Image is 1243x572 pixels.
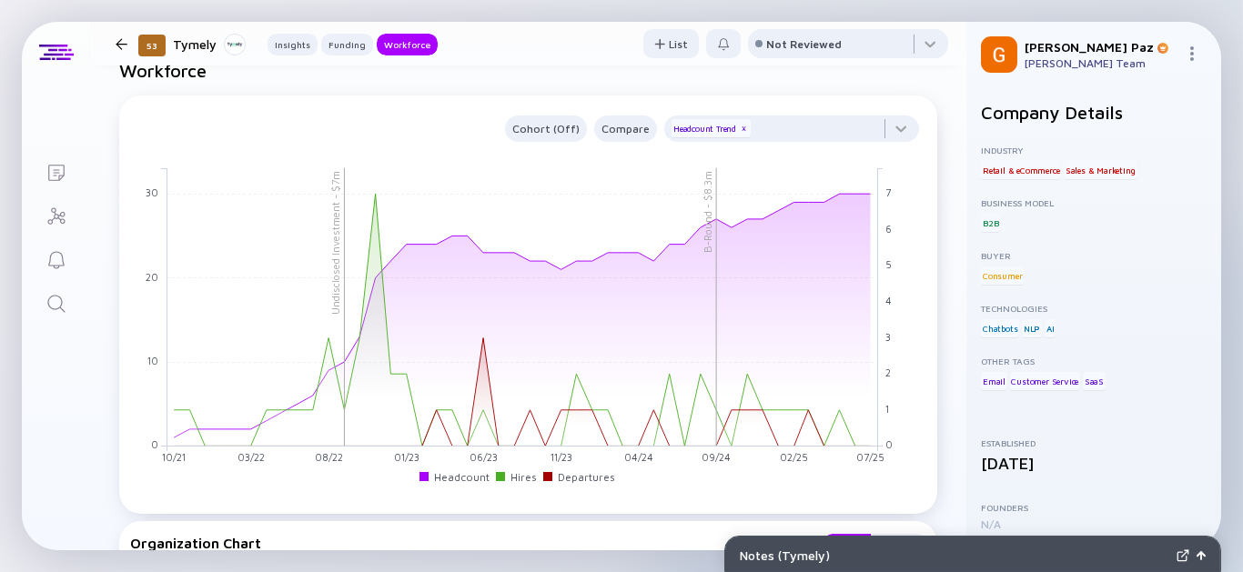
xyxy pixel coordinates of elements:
[981,454,1207,473] div: [DATE]
[885,258,892,270] tspan: 5
[594,118,657,139] div: Compare
[885,330,891,342] tspan: 3
[643,29,699,58] button: List
[981,356,1207,366] div: Other Tags
[394,451,419,463] tspan: 01/23
[885,295,892,306] tspan: 4
[981,502,1207,513] div: Founders
[1010,372,1081,390] div: Customer Service
[624,451,653,463] tspan: 04/24
[505,115,587,142] button: Cohort (Off)
[643,30,699,58] div: List
[738,124,749,135] div: x
[147,270,159,282] tspan: 20
[885,403,889,415] tspan: 1
[268,34,318,55] button: Insights
[885,438,893,450] tspan: 0
[1064,161,1137,179] div: Sales & Marketing
[1185,46,1199,61] img: Menu
[138,35,166,56] div: 53
[871,534,926,552] button: Departed
[1022,319,1042,337] div: NLP
[268,35,318,54] div: Insights
[173,33,246,55] div: Tymely
[147,186,159,198] tspan: 30
[22,193,90,236] a: Investor Map
[981,36,1017,73] img: Gil Profile Picture
[885,223,892,235] tspan: 6
[1083,372,1106,390] div: SaaS
[981,197,1207,208] div: Business Model
[856,451,884,463] tspan: 07/25
[162,451,186,463] tspan: 10/21
[377,34,438,55] button: Workforce
[237,451,265,463] tspan: 03/22
[981,517,1207,531] div: N/A
[22,236,90,280] a: Reminders
[824,534,871,552] button: Current
[119,60,937,81] h2: Workforce
[1025,39,1177,55] div: [PERSON_NAME] Paz
[1045,319,1056,337] div: AI
[780,451,808,463] tspan: 02/25
[885,186,891,198] tspan: 7
[594,115,657,142] button: Compare
[22,280,90,324] a: Search
[981,214,1000,232] div: B2B
[551,451,572,463] tspan: 11/23
[740,547,1169,563] div: Notes ( Tymely )
[672,119,751,137] div: Headcount Trend
[148,355,159,366] tspan: 10
[981,102,1207,123] h2: Company Details
[1177,549,1189,562] img: Expand Notes
[377,35,438,54] div: Workforce
[766,37,842,51] div: Not Reviewed
[1025,56,1177,70] div: [PERSON_NAME] Team
[981,303,1207,314] div: Technologies
[981,437,1207,448] div: Established
[885,366,891,378] tspan: 2
[702,451,731,463] tspan: 09/24
[152,438,159,450] tspan: 0
[321,35,373,54] div: Funding
[981,319,1019,337] div: Chatbots
[1197,551,1206,560] img: Open Notes
[981,161,1061,179] div: Retail & eCommerce
[22,149,90,193] a: Lists
[470,451,498,463] tspan: 06/23
[505,118,587,139] div: Cohort (Off)
[315,451,343,463] tspan: 08/22
[321,34,373,55] button: Funding
[981,145,1207,156] div: Industry
[981,250,1207,261] div: Buyer
[981,266,1024,285] div: Consumer
[130,534,805,552] div: Organization Chart
[981,372,1007,390] div: Email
